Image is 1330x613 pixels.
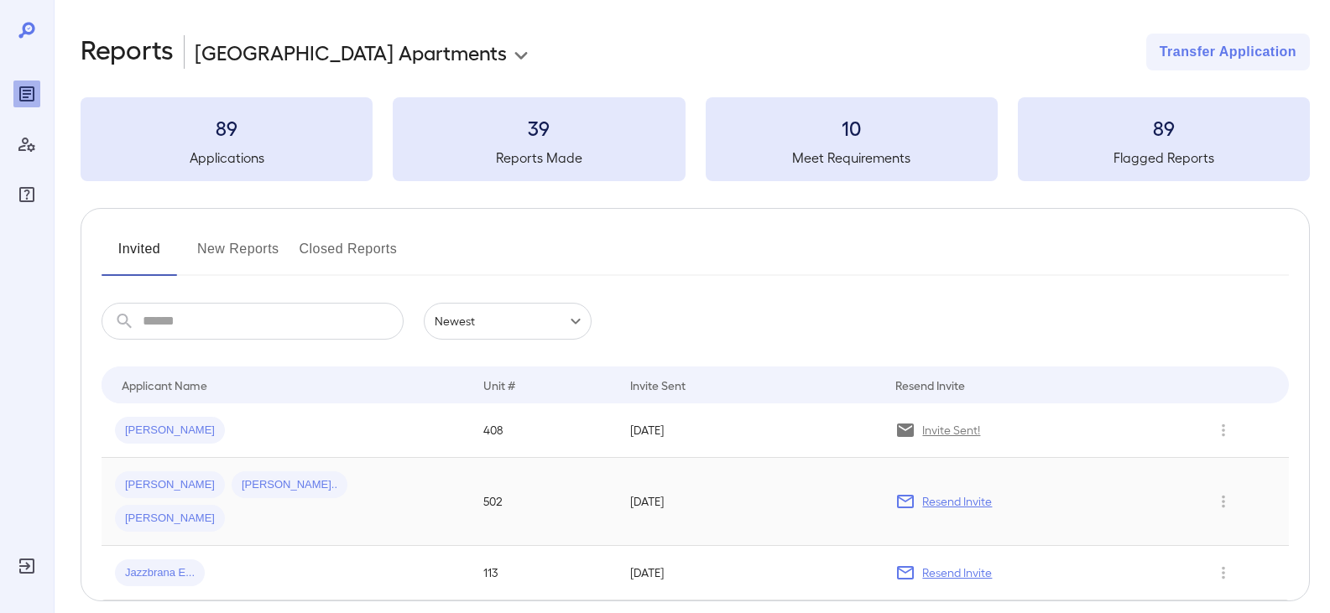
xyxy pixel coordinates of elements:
span: [PERSON_NAME] [115,423,225,439]
h2: Reports [81,34,174,70]
h5: Applications [81,148,373,168]
span: [PERSON_NAME] [115,477,225,493]
td: 408 [470,403,618,458]
td: [DATE] [617,458,882,546]
button: Row Actions [1210,559,1237,586]
td: [DATE] [617,403,882,458]
h5: Reports Made [393,148,685,168]
h3: 39 [393,114,685,141]
p: [GEOGRAPHIC_DATA] Apartments [195,39,507,65]
p: Resend Invite [922,493,992,510]
button: Invited [102,236,177,276]
button: Row Actions [1210,488,1237,515]
div: Applicant Name [122,375,207,395]
h3: 89 [81,114,373,141]
div: Manage Users [13,131,40,158]
summary: 89Applications39Reports Made10Meet Requirements89Flagged Reports [81,97,1310,181]
td: [DATE] [617,546,882,600]
div: Reports [13,81,40,107]
button: Row Actions [1210,417,1237,444]
h5: Meet Requirements [706,148,998,168]
div: Newest [424,303,592,340]
td: 502 [470,458,618,546]
div: Unit # [483,375,515,395]
h3: 89 [1018,114,1310,141]
button: New Reports [197,236,279,276]
span: [PERSON_NAME].. [232,477,347,493]
div: FAQ [13,181,40,208]
h5: Flagged Reports [1018,148,1310,168]
div: Invite Sent [630,375,686,395]
button: Transfer Application [1146,34,1310,70]
div: Resend Invite [895,375,965,395]
span: [PERSON_NAME] [115,511,225,527]
button: Closed Reports [300,236,398,276]
span: Jazzbrana E... [115,565,205,581]
p: Invite Sent! [922,422,980,439]
p: Resend Invite [922,564,992,581]
div: Log Out [13,553,40,579]
td: 113 [470,546,618,600]
h3: 10 [706,114,998,141]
